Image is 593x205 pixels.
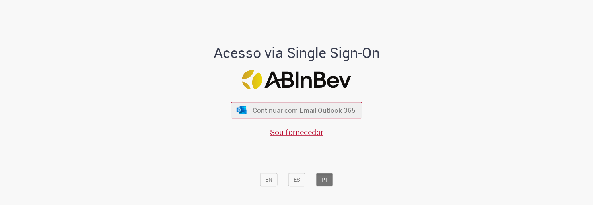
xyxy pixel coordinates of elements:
span: Continuar com Email Outlook 365 [253,106,356,115]
h1: Acesso via Single Sign-On [186,45,407,61]
a: Sou fornecedor [270,127,323,137]
img: ícone Azure/Microsoft 360 [236,106,247,114]
button: PT [316,173,333,186]
button: ES [288,173,305,186]
img: Logo ABInBev [242,70,351,89]
button: EN [260,173,278,186]
button: ícone Azure/Microsoft 360 Continuar com Email Outlook 365 [231,102,362,118]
